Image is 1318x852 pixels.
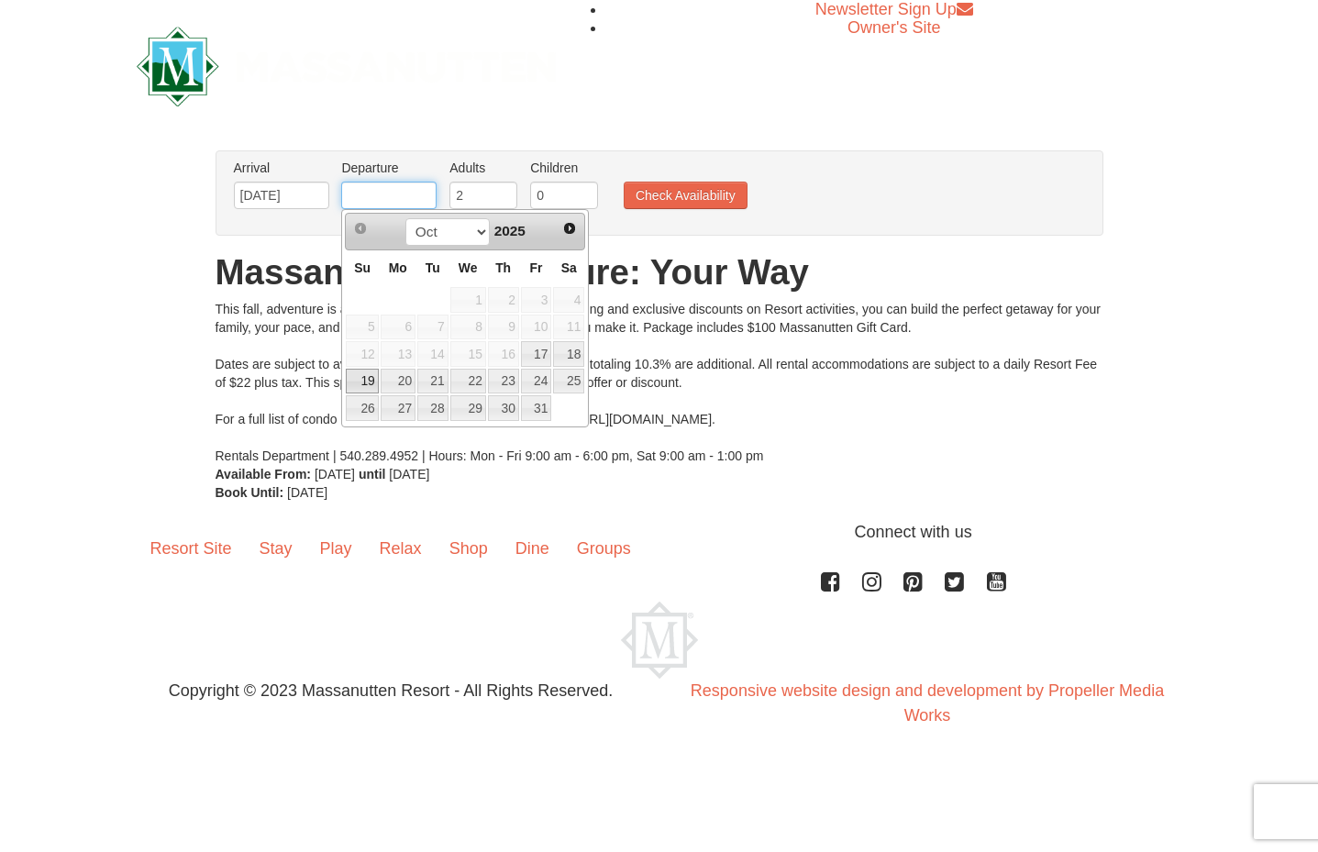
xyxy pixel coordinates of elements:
a: Prev [348,216,373,241]
span: 4 [553,287,584,313]
a: 23 [488,369,519,394]
h1: Massanutten Fallventure: Your Way [216,254,1103,291]
a: 30 [488,395,519,421]
td: available [416,368,449,395]
span: [DATE] [389,467,429,481]
td: available [345,340,379,368]
a: Dine [502,520,563,577]
span: 12 [346,341,378,367]
label: Adults [449,159,517,177]
span: 8 [450,315,486,340]
td: available [449,394,487,422]
td: available [345,314,379,341]
a: Relax [366,520,436,577]
td: available [520,314,553,341]
span: 2025 [494,223,526,238]
td: available [520,340,553,368]
td: available [449,368,487,395]
span: [DATE] [315,467,355,481]
a: 18 [553,341,584,367]
td: available [552,368,585,395]
td: available [416,314,449,341]
span: 5 [346,315,378,340]
a: 17 [521,341,552,367]
td: available [416,394,449,422]
td: available [487,368,520,395]
a: Groups [563,520,645,577]
a: 22 [450,369,486,394]
td: available [487,286,520,314]
span: 11 [553,315,584,340]
a: 25 [553,369,584,394]
span: [DATE] [287,485,327,500]
td: available [449,340,487,368]
a: Stay [246,520,306,577]
a: Resort Site [137,520,246,577]
a: 27 [381,395,415,421]
span: Sunday [354,260,371,275]
a: 29 [450,395,486,421]
span: Monday [389,260,407,275]
td: available [449,314,487,341]
p: Connect with us [137,520,1182,545]
a: Next [558,216,583,241]
span: 6 [381,315,415,340]
td: available [487,314,520,341]
td: available [487,394,520,422]
span: Next [562,221,577,236]
span: 16 [488,341,519,367]
span: Prev [353,221,368,236]
td: available [380,340,416,368]
label: Departure [341,159,437,177]
td: available [552,286,585,314]
td: available [345,368,379,395]
span: 3 [521,287,552,313]
a: 21 [417,369,449,394]
span: 1 [450,287,486,313]
span: Tuesday [426,260,440,275]
a: 28 [417,395,449,421]
button: Check Availability [624,182,748,209]
td: available [380,368,416,395]
div: This fall, adventure is all yours at Massanutten! With 15% off lodging and exclusive discounts on... [216,300,1103,465]
td: available [552,314,585,341]
label: Children [530,159,598,177]
td: available [380,394,416,422]
strong: Available From: [216,467,312,481]
span: Friday [529,260,542,275]
span: Wednesday [459,260,478,275]
span: 2 [488,287,519,313]
span: 10 [521,315,552,340]
td: available [520,368,553,395]
td: available [487,340,520,368]
a: Play [306,520,366,577]
span: Thursday [495,260,511,275]
strong: Book Until: [216,485,284,500]
td: available [380,314,416,341]
td: available [520,286,553,314]
span: 14 [417,341,449,367]
span: Saturday [561,260,577,275]
a: Shop [436,520,502,577]
a: Responsive website design and development by Propeller Media Works [691,681,1164,725]
span: 9 [488,315,519,340]
span: 15 [450,341,486,367]
span: 7 [417,315,449,340]
span: 13 [381,341,415,367]
img: Massanutten Resort Logo [621,602,698,679]
a: Owner's Site [847,18,940,37]
a: 19 [346,369,378,394]
img: Massanutten Resort Logo [137,27,557,106]
label: Arrival [234,159,329,177]
strong: until [359,467,386,481]
a: 26 [346,395,378,421]
a: Massanutten Resort [137,42,557,85]
td: available [449,286,487,314]
td: available [520,394,553,422]
a: 31 [521,395,552,421]
p: Copyright © 2023 Massanutten Resort - All Rights Reserved. [123,679,659,703]
td: available [345,394,379,422]
a: 20 [381,369,415,394]
td: available [416,340,449,368]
